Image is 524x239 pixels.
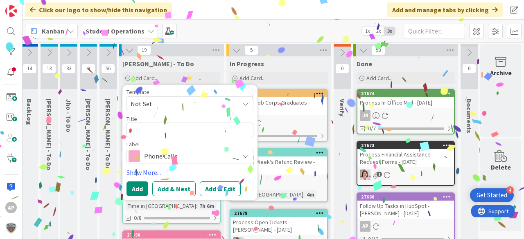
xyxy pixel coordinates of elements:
span: Done [357,60,372,68]
div: 27674 [357,90,454,97]
span: 0 [81,64,95,74]
span: : [196,201,197,210]
div: Process Financial Assistance Request Forms - [DATE] [357,149,454,167]
div: 27691 [234,91,327,96]
div: Process Job Corps Graduates - [DATE] [230,97,327,115]
button: Add [126,181,148,196]
span: Jho - To Do [65,99,73,132]
a: 27691Process Job Corps Graduates - [DATE]JR0/37 [230,89,328,142]
div: 27690 [123,231,220,239]
span: 5 [244,45,258,55]
div: Delete [491,162,511,172]
div: 27674Process In-Office Mail - [DATE] [357,90,454,108]
div: Previous Week's Refund Review - [DATE] [230,156,327,174]
div: 27678Process Open Tickets - [PERSON_NAME] - [DATE] [230,210,327,235]
div: EW [230,177,327,188]
img: avatar [5,222,17,234]
span: 58 [371,45,385,55]
span: 3x [384,27,395,35]
div: 27627 [234,150,327,156]
div: 4m [305,190,316,199]
span: 1 [377,172,382,177]
div: AP [357,221,454,232]
img: EW [360,170,370,180]
div: EW [357,170,454,180]
span: 19 [137,45,151,55]
div: 27674 [361,91,454,96]
b: Student Operations [86,27,145,35]
button: Add & Next [152,181,196,196]
span: Template [126,89,149,95]
span: 0/7 [368,124,376,133]
span: 33 [62,64,76,74]
a: 27627Previous Week's Refund Review - [DATE]EWTime in [GEOGRAPHIC_DATA]:4m [230,148,328,202]
div: JR [360,110,370,121]
span: 0 [462,64,476,74]
div: Process In-Office Mail - [DATE] [357,97,454,108]
span: Zaida - To Do [84,99,93,170]
div: JR [357,110,454,121]
span: 13 [42,64,56,74]
span: 56 [101,64,115,74]
div: 27678 [230,210,327,217]
span: : [303,190,305,199]
div: Open Get Started checklist, remaining modules: 4 [470,188,514,202]
span: 1x [362,27,373,35]
div: 27673Process Financial Assistance Request Forms - [DATE] [357,142,454,167]
span: Support [17,1,37,11]
div: Time in [GEOGRAPHIC_DATA] [233,190,303,199]
span: 0/8 [134,214,142,222]
input: Quick Filter... [404,24,465,38]
a: Show More... [126,168,253,177]
div: Archive [490,68,512,78]
span: Not Set [131,98,233,109]
span: Add Card... [366,74,393,82]
div: 27678 [234,210,327,216]
span: Label [126,141,140,147]
div: AP [360,221,370,232]
span: Phone Calls [144,150,235,162]
div: 27690 [127,232,220,238]
img: Visit kanbanzone.com [5,5,17,17]
div: 27627 [230,149,327,156]
div: 4 [506,186,514,194]
span: Eric - To Do [104,99,112,170]
div: AP [5,202,17,213]
div: 27691Process Job Corps Graduates - [DATE] [230,90,327,115]
div: Get Started [477,191,507,199]
div: Click our logo to show/hide this navigation [25,2,172,17]
span: Verify [338,99,346,116]
span: Amanda - To Do [122,60,194,68]
button: Add & Edit [200,181,241,196]
div: Process Open Tickets - [PERSON_NAME] - [DATE] [230,217,327,235]
a: 27673Process Financial Assistance Request Forms - [DATE]EW [357,141,455,186]
span: Kanban [42,26,64,36]
div: JR [230,118,327,128]
span: 0 [335,64,349,74]
div: 7h 6m [197,201,217,210]
div: Add and manage tabs by clicking [387,2,503,17]
div: Time in [GEOGRAPHIC_DATA] [126,201,196,210]
span: Add Card... [132,74,158,82]
div: 27673 [357,142,454,149]
span: Add Card... [239,74,266,82]
div: Follow Up Tasks in HubSpot - [PERSON_NAME] - [DATE] [357,201,454,219]
span: 14 [23,64,36,74]
div: 27660 [361,194,454,200]
div: 27660 [357,193,454,201]
span: Emilie - To Do [45,99,53,170]
div: 27627Previous Week's Refund Review - [DATE] [230,149,327,174]
div: 27691 [230,90,327,97]
div: 27673 [361,143,454,148]
a: 27674Process In-Office Mail - [DATE]JR0/7 [357,89,455,134]
div: 27660Follow Up Tasks in HubSpot - [PERSON_NAME] - [DATE] [357,193,454,219]
span: In Progress [230,60,264,68]
span: Documents [465,99,473,133]
label: Title [126,115,137,123]
span: 2x [373,27,384,35]
span: BackLog [25,99,34,125]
